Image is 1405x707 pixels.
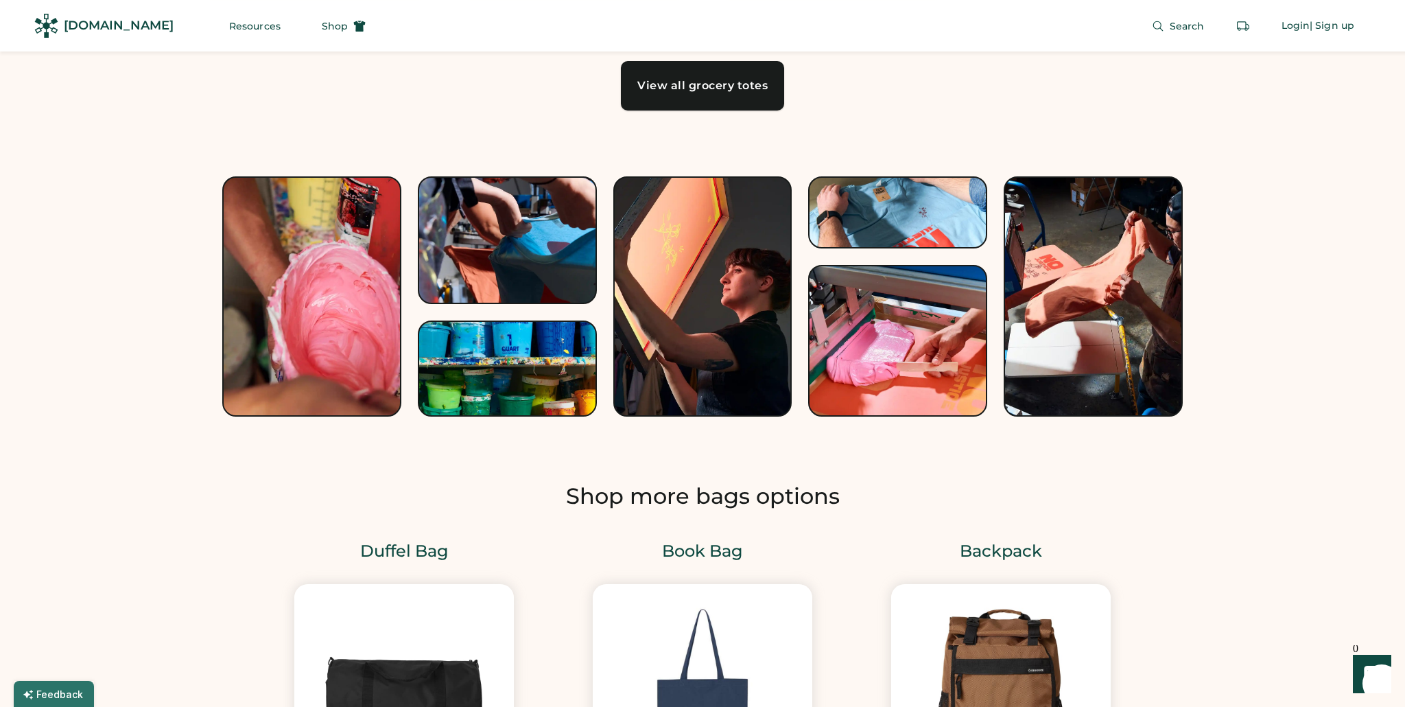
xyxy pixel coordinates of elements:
button: Resources [213,12,297,40]
a: Backpack [960,540,1042,562]
a: Book Bag [662,540,743,562]
h2: Shop more bags options [187,483,1218,510]
img: Rendered Logo - Screens [34,14,58,38]
a: Duffel Bag [360,540,449,562]
iframe: Front Chat [1340,645,1399,704]
button: Search [1135,12,1221,40]
div: Login [1282,19,1310,33]
span: Search [1170,21,1205,31]
div: [DOMAIN_NAME] [64,17,174,34]
a: View all grocery totes [621,61,784,111]
div: | Sign up [1310,19,1354,33]
span: Shop [322,21,348,31]
div: View all grocery totes [637,80,768,91]
button: Retrieve an order [1229,12,1257,40]
button: Shop [305,12,382,40]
